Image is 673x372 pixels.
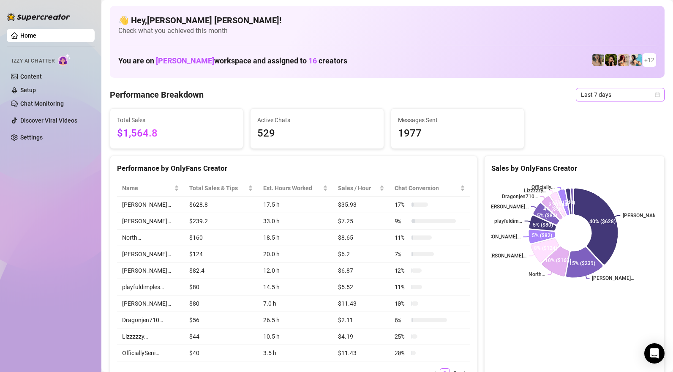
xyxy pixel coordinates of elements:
[655,92,660,97] span: calendar
[20,100,64,107] a: Chat Monitoring
[333,180,390,197] th: Sales / Hour
[184,213,259,230] td: $239.2
[333,213,390,230] td: $7.25
[258,345,333,361] td: 3.5 h
[118,26,656,36] span: Check what you achieved this month
[333,328,390,345] td: $4.19
[184,230,259,246] td: $160
[486,204,529,210] text: [PERSON_NAME]…
[644,55,654,65] span: + 12
[257,115,376,125] span: Active Chats
[117,163,470,174] div: Performance by OnlyFans Creator
[258,328,333,345] td: 10.5 h
[117,230,184,246] td: North…
[333,197,390,213] td: $35.93
[333,312,390,328] td: $2.11
[398,115,517,125] span: Messages Sent
[110,89,204,101] h4: Performance Breakdown
[184,263,259,279] td: $82.4
[20,134,43,141] a: Settings
[263,183,321,193] div: Est. Hours Worked
[117,328,184,345] td: Lizzzzzy…
[592,276,634,282] text: [PERSON_NAME]…
[117,246,184,263] td: [PERSON_NAME]…
[258,197,333,213] td: 17.5 h
[184,295,259,312] td: $80
[395,332,408,341] span: 25 %
[184,279,259,295] td: $80
[12,57,54,65] span: Izzy AI Chatter
[333,279,390,295] td: $5.52
[630,54,642,66] img: North (@northnattvip)
[390,180,470,197] th: Chat Conversion
[20,73,42,80] a: Content
[529,272,545,278] text: North…
[623,213,665,219] text: [PERSON_NAME]…
[20,87,36,93] a: Setup
[395,315,408,325] span: 6 %
[333,345,390,361] td: $11.43
[117,115,236,125] span: Total Sales
[395,200,408,209] span: 17 %
[333,263,390,279] td: $6.87
[258,230,333,246] td: 18.5 h
[308,56,317,65] span: 16
[117,180,184,197] th: Name
[257,126,376,142] span: 529
[395,299,408,308] span: 10 %
[122,183,172,193] span: Name
[491,163,657,174] div: Sales by OnlyFans Creator
[20,117,77,124] a: Discover Viral Videos
[118,56,347,66] h1: You are on workspace and assigned to creators
[184,345,259,361] td: $40
[605,54,617,66] img: playfuldimples (@playfuldimples)
[184,180,259,197] th: Total Sales & Tips
[618,54,629,66] img: North (@northnattfree)
[184,312,259,328] td: $56
[333,246,390,263] td: $6.2
[502,194,538,200] text: Dragonjen710…
[118,14,656,26] h4: 👋 Hey, [PERSON_NAME] [PERSON_NAME] !
[156,56,214,65] span: [PERSON_NAME]
[117,126,236,142] span: $1,564.8
[395,348,408,358] span: 20 %
[117,295,184,312] td: [PERSON_NAME]…
[644,343,665,364] div: Open Intercom Messenger
[395,282,408,292] span: 11 %
[258,213,333,230] td: 33.0 h
[395,249,408,259] span: 7 %
[184,328,259,345] td: $44
[524,188,546,194] text: Lizzzzzy…
[494,218,522,224] text: playfuldim...
[117,345,184,361] td: OfficiallySeni…
[117,312,184,328] td: Dragonjen710…
[117,197,184,213] td: [PERSON_NAME]…
[398,126,517,142] span: 1977
[258,312,333,328] td: 26.5 h
[189,183,247,193] span: Total Sales & Tips
[338,183,378,193] span: Sales / Hour
[117,263,184,279] td: [PERSON_NAME]…
[258,263,333,279] td: 12.0 h
[20,32,36,39] a: Home
[395,216,408,226] span: 9 %
[258,279,333,295] td: 14.5 h
[531,184,555,190] text: Officially...
[581,88,659,101] span: Last 7 days
[395,183,458,193] span: Chat Conversion
[184,246,259,263] td: $124
[395,233,408,242] span: 11 %
[258,295,333,312] td: 7.0 h
[395,266,408,275] span: 12 %
[333,230,390,246] td: $8.65
[58,54,71,66] img: AI Chatter
[184,197,259,213] td: $628.8
[7,13,70,21] img: logo-BBDzfeDw.svg
[333,295,390,312] td: $11.43
[592,54,604,66] img: emilylou (@emilyylouu)
[117,213,184,230] td: [PERSON_NAME]…
[258,246,333,263] td: 20.0 h
[478,234,520,240] text: [PERSON_NAME]…
[484,253,526,259] text: [PERSON_NAME]…
[117,279,184,295] td: playfuldimples…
